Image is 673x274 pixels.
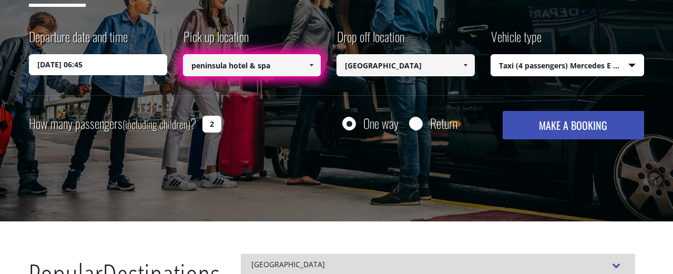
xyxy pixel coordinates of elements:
[491,27,542,54] label: Vehicle type
[491,55,644,77] span: Taxi (4 passengers) Mercedes E Class
[183,54,321,76] input: Select pickup location
[336,27,404,54] label: Drop off location
[503,111,644,139] button: MAKE A BOOKING
[456,54,474,76] a: Show All Items
[303,54,320,76] a: Show All Items
[430,117,457,130] label: Return
[29,111,196,137] label: How many passengers ?
[123,116,190,132] small: (including children)
[336,54,475,76] input: Select drop-off location
[363,117,399,130] label: One way
[29,27,128,54] label: Departure date and time
[183,27,249,54] label: Pick up location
